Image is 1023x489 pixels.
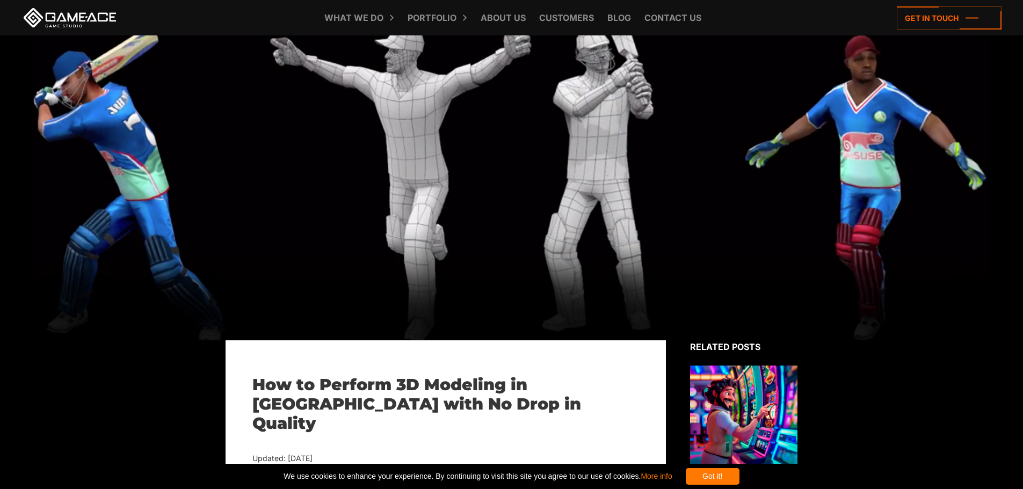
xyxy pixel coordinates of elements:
div: Updated: [DATE] [252,452,639,465]
div: Got it! [686,468,739,485]
img: Related [690,366,797,464]
a: More info [641,472,672,480]
a: Get in touch [897,6,1002,30]
div: Related posts [690,340,797,353]
span: We use cookies to enhance your experience. By continuing to visit this site you agree to our use ... [284,468,672,485]
h1: How to Perform 3D Modeling in [GEOGRAPHIC_DATA] with No Drop in Quality [252,375,639,433]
